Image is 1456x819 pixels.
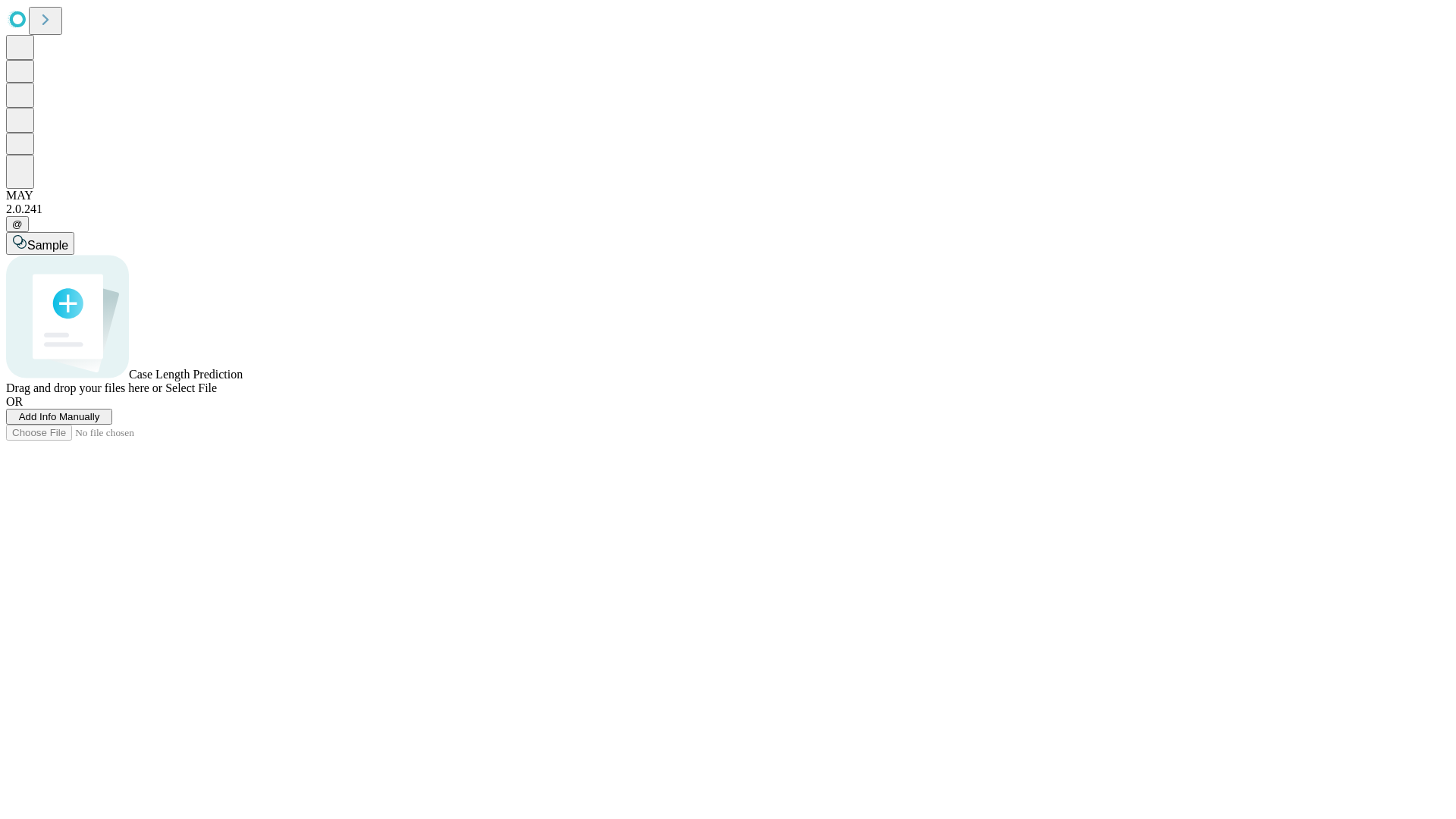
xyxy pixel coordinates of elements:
span: Sample [27,239,68,252]
span: Select File [165,381,217,394]
button: Add Info Manually [6,409,112,425]
span: Case Length Prediction [129,368,243,381]
span: Drag and drop your files here or [6,381,162,394]
span: @ [12,218,23,230]
span: OR [6,395,23,408]
span: Add Info Manually [19,411,100,422]
button: @ [6,216,29,232]
div: 2.0.241 [6,202,1450,216]
div: MAY [6,189,1450,202]
button: Sample [6,232,74,255]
